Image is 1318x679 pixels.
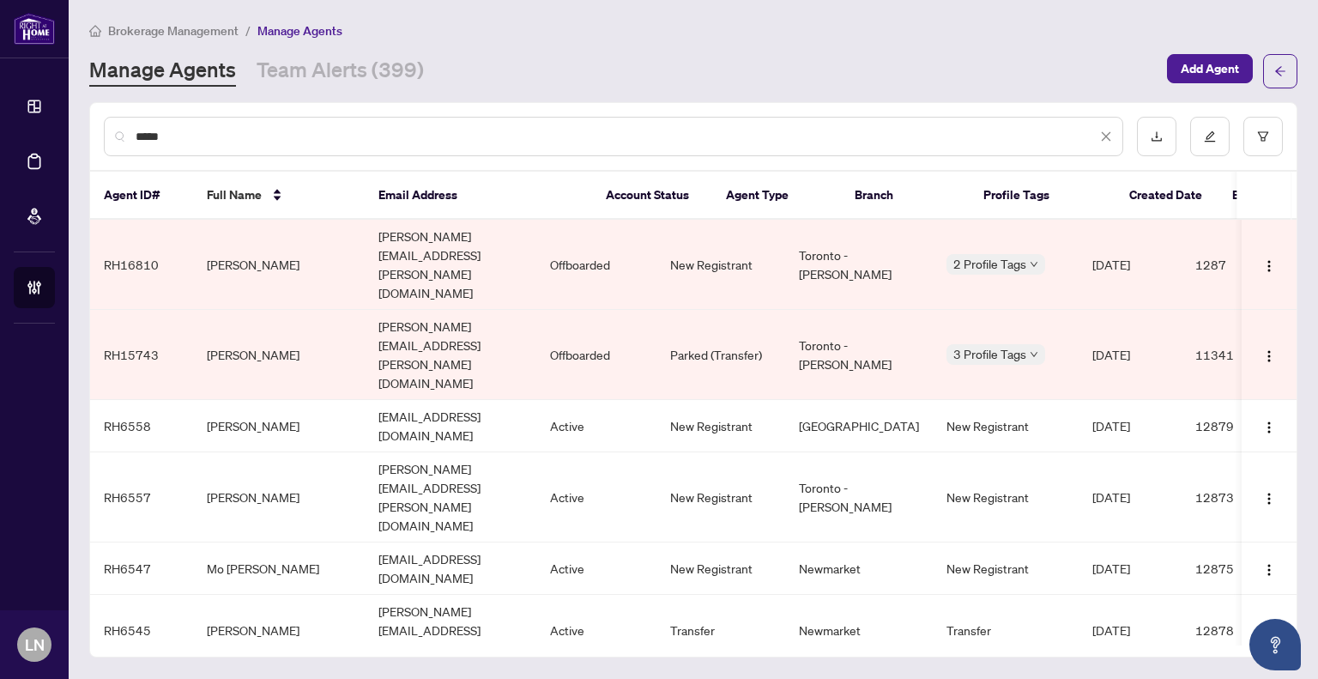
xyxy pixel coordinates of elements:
[90,310,193,400] td: RH15743
[89,56,236,87] a: Manage Agents
[90,400,193,452] td: RH6558
[536,595,656,666] td: Active
[953,344,1026,364] span: 3 Profile Tags
[90,172,193,220] th: Agent ID#
[108,23,239,39] span: Brokerage Management
[712,172,841,220] th: Agent Type
[193,452,365,543] td: [PERSON_NAME]
[785,452,933,543] td: Toronto - [PERSON_NAME]
[1079,310,1182,400] td: [DATE]
[656,400,785,452] td: New Registrant
[953,254,1026,274] span: 2 Profile Tags
[785,310,933,400] td: Toronto - [PERSON_NAME]
[1182,543,1285,595] td: 12875
[1079,220,1182,310] td: [DATE]
[193,400,365,452] td: [PERSON_NAME]
[592,172,712,220] th: Account Status
[365,220,536,310] td: [PERSON_NAME][EMAIL_ADDRESS][PERSON_NAME][DOMAIN_NAME]
[193,310,365,400] td: [PERSON_NAME]
[25,633,45,657] span: LN
[785,400,933,452] td: [GEOGRAPHIC_DATA]
[1262,259,1276,273] img: Logo
[1182,452,1285,543] td: 12873
[1262,563,1276,577] img: Logo
[1204,130,1216,142] span: edit
[1255,412,1283,440] button: Logo
[1262,421,1276,434] img: Logo
[1255,616,1283,644] button: Logo
[193,172,365,220] th: Full Name
[1167,54,1253,83] button: Add Agent
[365,172,592,220] th: Email Address
[785,543,933,595] td: Newmarket
[785,595,933,666] td: Newmarket
[245,21,251,40] li: /
[1274,65,1286,77] span: arrow-left
[90,543,193,595] td: RH6547
[1182,400,1285,452] td: 12879
[1262,492,1276,506] img: Logo
[1079,543,1182,595] td: [DATE]
[90,595,193,666] td: RH6545
[1182,220,1285,310] td: 1287
[365,595,536,666] td: [PERSON_NAME][EMAIL_ADDRESS][DOMAIN_NAME]
[656,543,785,595] td: New Registrant
[933,595,1079,666] td: Transfer
[1079,400,1182,452] td: [DATE]
[257,56,424,87] a: Team Alerts (399)
[536,220,656,310] td: Offboarded
[257,23,342,39] span: Manage Agents
[1182,310,1285,400] td: 11341
[656,452,785,543] td: New Registrant
[365,452,536,543] td: [PERSON_NAME][EMAIL_ADDRESS][PERSON_NAME][DOMAIN_NAME]
[536,543,656,595] td: Active
[656,310,785,400] td: Parked (Transfer)
[1190,117,1230,156] button: edit
[1030,260,1038,269] span: down
[970,172,1115,220] th: Profile Tags
[365,400,536,452] td: [EMAIL_ADDRESS][DOMAIN_NAME]
[1100,130,1112,142] span: close
[536,452,656,543] td: Active
[193,595,365,666] td: [PERSON_NAME]
[89,25,101,37] span: home
[933,452,1079,543] td: New Registrant
[933,543,1079,595] td: New Registrant
[1255,251,1283,278] button: Logo
[14,13,55,45] img: logo
[1137,117,1176,156] button: download
[1151,130,1163,142] span: download
[1181,55,1239,82] span: Add Agent
[90,220,193,310] td: RH16810
[1255,555,1283,582] button: Logo
[1262,349,1276,363] img: Logo
[1182,595,1285,666] td: 12878
[1255,341,1283,368] button: Logo
[536,400,656,452] td: Active
[656,595,785,666] td: Transfer
[1079,452,1182,543] td: [DATE]
[536,310,656,400] td: Offboarded
[365,543,536,595] td: [EMAIL_ADDRESS][DOMAIN_NAME]
[841,172,970,220] th: Branch
[656,220,785,310] td: New Registrant
[1115,172,1218,220] th: Created Date
[1255,483,1283,511] button: Logo
[90,452,193,543] td: RH6557
[933,400,1079,452] td: New Registrant
[1079,595,1182,666] td: [DATE]
[785,220,933,310] td: Toronto - [PERSON_NAME]
[1257,130,1269,142] span: filter
[193,543,365,595] td: Mo [PERSON_NAME]
[365,310,536,400] td: [PERSON_NAME][EMAIL_ADDRESS][PERSON_NAME][DOMAIN_NAME]
[1243,117,1283,156] button: filter
[207,185,262,204] span: Full Name
[1249,619,1301,670] button: Open asap
[1030,350,1038,359] span: down
[193,220,365,310] td: [PERSON_NAME]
